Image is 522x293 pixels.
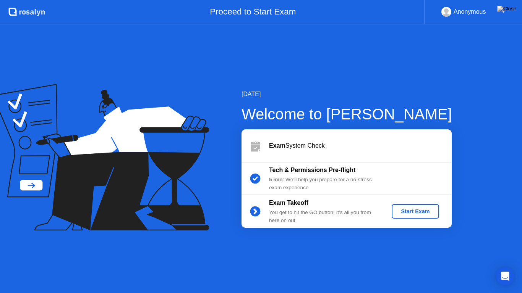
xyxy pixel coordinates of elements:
img: Close [497,6,516,12]
div: Anonymous [454,7,486,17]
b: Exam Takeoff [269,200,308,206]
div: : We’ll help you prepare for a no-stress exam experience [269,176,379,192]
div: Open Intercom Messenger [496,267,514,285]
div: Welcome to [PERSON_NAME] [242,103,452,126]
b: 5 min [269,177,283,182]
div: [DATE] [242,90,452,99]
div: You get to hit the GO button! It’s all you from here on out [269,209,379,224]
div: Start Exam [395,208,436,214]
b: Exam [269,142,285,149]
div: System Check [269,141,452,150]
b: Tech & Permissions Pre-flight [269,167,355,173]
button: Start Exam [392,204,439,219]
